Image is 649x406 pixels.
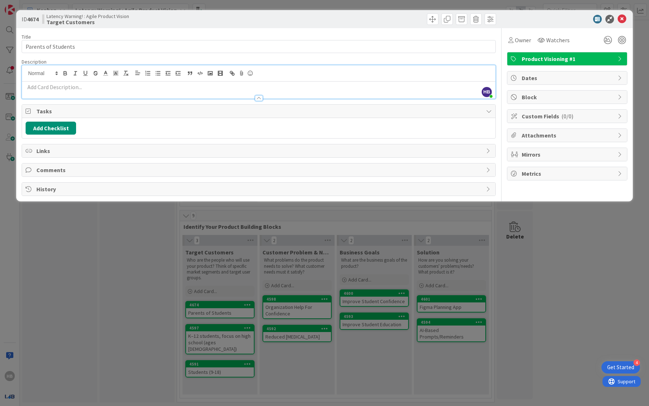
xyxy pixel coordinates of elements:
[482,87,492,97] span: HB
[47,19,129,25] b: Target Customers
[522,131,614,140] span: Attachments
[36,166,482,174] span: Comments
[27,16,39,23] b: 4674
[15,1,33,10] span: Support
[22,15,39,23] span: ID
[607,364,634,371] div: Get Started
[47,13,129,19] span: Latency Warning! : Agile Product Vision
[36,107,482,115] span: Tasks
[22,40,496,53] input: type card name here...
[601,361,640,374] div: Open Get Started checklist, remaining modules: 4
[522,74,614,82] span: Dates
[561,113,573,120] span: ( 0/0 )
[522,169,614,178] span: Metrics
[633,359,640,366] div: 4
[546,36,570,44] span: Watchers
[522,112,614,121] span: Custom Fields
[522,54,614,63] span: Product Visioning #1
[36,185,482,193] span: History
[26,122,76,135] button: Add Checklist
[22,58,47,65] span: Description
[522,150,614,159] span: Mirrors
[36,147,482,155] span: Links
[522,93,614,101] span: Block
[515,36,531,44] span: Owner
[22,34,31,40] label: Title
